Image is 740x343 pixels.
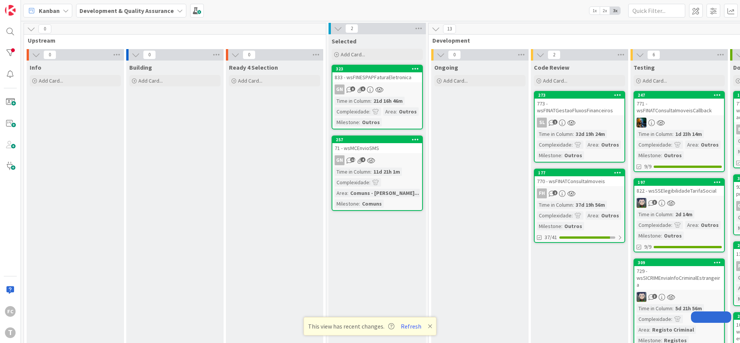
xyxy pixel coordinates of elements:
[138,77,163,84] span: Add Card...
[637,325,649,334] div: Area
[634,118,724,128] div: JC
[671,140,672,149] span: :
[637,198,646,208] img: LS
[572,211,573,220] span: :
[348,189,421,197] div: Comuns - [PERSON_NAME]...
[332,136,422,153] div: 25771 - wsMCEnvioSMS
[673,304,704,313] div: 5d 21h 56m
[535,99,624,115] div: 773 - wsFINATGestaoFluxosFinanceiros
[553,120,557,124] span: 1
[634,198,724,208] div: LS
[634,178,725,252] a: 197822 - wsSSElegibilidadeTarifaSocialLSTime in Column:2d 14mComplexidade:Area:OutrosMilestone:Ou...
[535,92,624,115] div: 273773 - wsFINATGestaoFluxosFinanceiros
[538,93,624,98] div: 273
[698,221,699,229] span: :
[699,221,721,229] div: Outros
[335,155,345,165] div: GN
[332,37,356,45] span: Selected
[637,292,646,302] img: LS
[586,211,598,220] div: Area
[396,107,397,116] span: :
[699,140,721,149] div: Outros
[369,107,370,116] span: :
[332,65,422,72] div: 323
[39,6,60,15] span: Kanban
[398,321,424,331] button: Refresh
[537,222,561,230] div: Milestone
[335,168,370,176] div: Time in Column
[672,210,673,219] span: :
[638,93,724,98] div: 247
[350,157,355,162] span: 12
[598,140,599,149] span: :
[535,169,624,186] div: 177770 - wsFINATConsultaImoveis
[589,7,600,14] span: 1x
[308,322,394,331] span: This view has recent changes.
[335,85,345,94] div: GN
[643,77,667,84] span: Add Card...
[598,211,599,220] span: :
[143,50,156,59] span: 0
[610,7,620,14] span: 3x
[243,50,256,59] span: 0
[535,92,624,99] div: 273
[537,118,547,128] div: SL
[586,140,598,149] div: Area
[634,259,724,290] div: 309729 - wsSICRIMEnviaInfoCriminalEstrangeira
[332,72,422,82] div: 833 - wsFINESPAPFaturaEletronica
[671,315,672,323] span: :
[562,151,584,160] div: Outros
[336,66,422,72] div: 323
[5,5,16,16] img: Visit kanbanzone.com
[650,325,696,334] div: Registo Criminal
[634,99,724,115] div: 771 - wsFINATConsultaImoveisCallback
[229,64,278,71] span: Ready 4 Selection
[443,77,468,84] span: Add Card...
[649,325,650,334] span: :
[443,24,456,34] span: 13
[38,24,51,34] span: 0
[332,65,423,129] a: 323833 - wsFINESPAPFaturaEletronicaGNTime in Column:21d 16h 46mComplexidade:Area:OutrosMilestone:...
[370,168,372,176] span: :
[634,92,724,115] div: 247771 - wsFINATConsultaImoveisCallback
[561,222,562,230] span: :
[634,91,725,172] a: 247771 - wsFINATConsultaImoveisCallbackJCTime in Column:1d 23h 14mComplexidade:Area:OutrosMilesto...
[535,188,624,198] div: FH
[537,130,573,138] div: Time in Column
[543,77,567,84] span: Add Card...
[448,50,461,59] span: 0
[30,64,41,71] span: Info
[372,168,402,176] div: 11d 21h 1m
[335,97,370,105] div: Time in Column
[537,211,572,220] div: Complexidade
[600,7,610,14] span: 2x
[574,130,607,138] div: 32d 19h 24m
[537,188,547,198] div: FH
[332,85,422,94] div: GN
[685,221,698,229] div: Area
[332,155,422,165] div: GN
[599,211,621,220] div: Outros
[644,163,651,171] span: 9/9
[553,190,557,195] span: 2
[662,151,684,160] div: Outros
[332,136,422,143] div: 257
[332,65,422,82] div: 323833 - wsFINESPAPFaturaEletronica
[535,118,624,128] div: SL
[637,151,661,160] div: Milestone
[332,143,422,153] div: 71 - wsMCEnvioSMS
[652,294,657,299] span: 3
[562,222,584,230] div: Outros
[634,179,724,186] div: 197
[28,37,316,44] span: Upstream
[634,259,724,266] div: 309
[672,130,673,138] span: :
[545,233,557,241] span: 37/41
[673,130,704,138] div: 1d 23h 14m
[345,24,358,33] span: 2
[537,140,572,149] div: Complexidade
[671,221,672,229] span: :
[535,176,624,186] div: 770 - wsFINATConsultaImoveis
[634,92,724,99] div: 247
[634,179,724,196] div: 197822 - wsSSElegibilidadeTarifaSocial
